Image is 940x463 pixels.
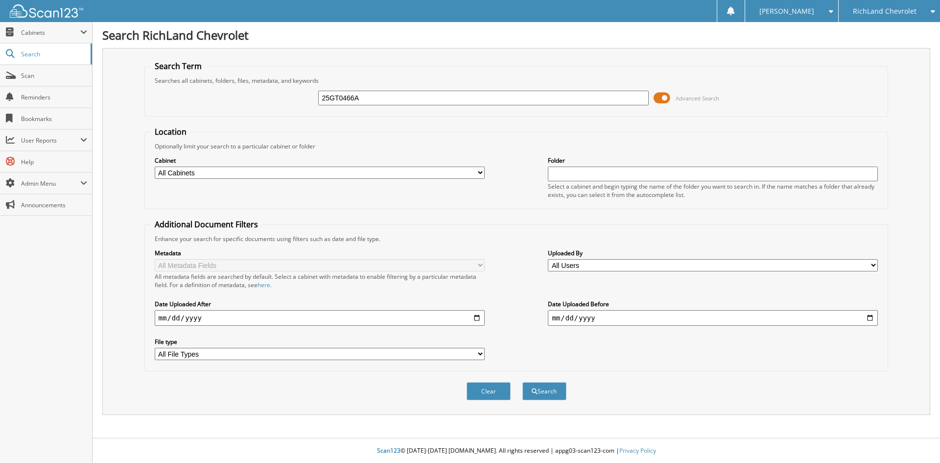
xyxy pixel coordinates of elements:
[21,115,87,123] span: Bookmarks
[155,310,485,326] input: start
[155,249,485,257] label: Metadata
[21,179,80,188] span: Admin Menu
[759,8,814,14] span: [PERSON_NAME]
[467,382,511,400] button: Clear
[853,8,916,14] span: RichLand Chevrolet
[548,249,878,257] label: Uploaded By
[93,439,940,463] div: © [DATE]-[DATE] [DOMAIN_NAME]. All rights reserved | appg03-scan123-com |
[155,338,485,346] label: File type
[10,4,83,18] img: scan123-logo-white.svg
[150,219,263,230] legend: Additional Document Filters
[548,156,878,165] label: Folder
[21,28,80,37] span: Cabinets
[155,300,485,308] label: Date Uploaded After
[150,142,883,150] div: Optionally limit your search to a particular cabinet or folder
[676,95,719,102] span: Advanced Search
[891,416,940,463] iframe: Chat Widget
[21,201,87,209] span: Announcements
[21,93,87,101] span: Reminders
[258,281,270,289] a: here
[21,72,87,80] span: Scan
[102,27,930,43] h1: Search RichLand Chevrolet
[548,300,878,308] label: Date Uploaded Before
[155,272,485,289] div: All metadata fields are searched by default. Select a cabinet with metadata to enable filtering b...
[21,136,80,145] span: User Reports
[377,446,400,455] span: Scan123
[150,61,207,72] legend: Search Term
[21,50,86,58] span: Search
[21,158,87,166] span: Help
[150,235,883,243] div: Enhance your search for specific documents using filters such as date and file type.
[155,156,485,165] label: Cabinet
[150,76,883,85] div: Searches all cabinets, folders, files, metadata, and keywords
[548,182,878,199] div: Select a cabinet and begin typing the name of the folder you want to search in. If the name match...
[150,126,191,137] legend: Location
[522,382,566,400] button: Search
[619,446,656,455] a: Privacy Policy
[548,310,878,326] input: end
